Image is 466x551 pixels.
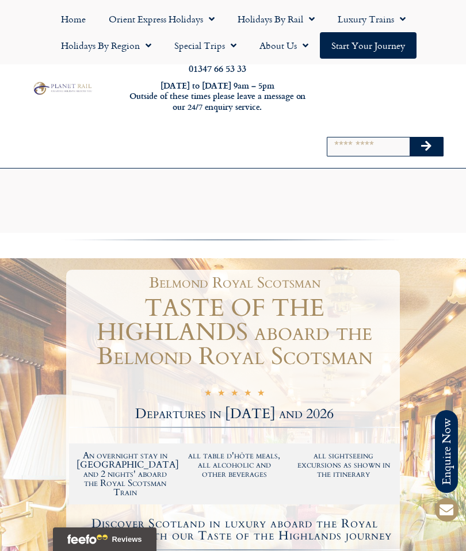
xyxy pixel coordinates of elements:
[127,81,308,113] h6: [DATE] to [DATE] 9am – 5pm Outside of these times please leave a message on our 24/7 enquiry serv...
[248,32,320,59] a: About Us
[49,6,97,32] a: Home
[69,296,400,369] h1: TASTE OF THE HIGHLANDS aboard the Belmond Royal Scotsman
[231,389,238,400] i: ☆
[186,451,284,479] h2: all table d'hôte meals, all alcoholic and other beverages
[75,275,394,290] h1: Belmond Royal Scotsman
[163,32,248,59] a: Special Trips
[410,137,443,156] button: Search
[189,62,246,75] a: 01347 66 53 33
[31,81,93,96] img: Planet Rail Train Holidays Logo
[49,32,163,59] a: Holidays by Region
[320,32,417,59] a: Start your Journey
[295,451,392,479] h2: all sightseeing excursions as shown in the itinerary
[257,389,265,400] i: ☆
[204,388,265,400] div: 5/5
[204,389,212,400] i: ☆
[69,407,400,421] h2: Departures in [DATE] and 2026
[71,518,398,542] h4: Discover Scotland in luxury aboard the Royal Scotsman with our Taste of the Highlands journey
[6,6,460,59] nav: Menu
[77,451,174,497] h2: An overnight stay in [GEOGRAPHIC_DATA] and 2 nights' aboard the Royal Scotsman Train
[326,6,417,32] a: Luxury Trains
[217,389,225,400] i: ☆
[97,6,226,32] a: Orient Express Holidays
[226,6,326,32] a: Holidays by Rail
[244,389,251,400] i: ☆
